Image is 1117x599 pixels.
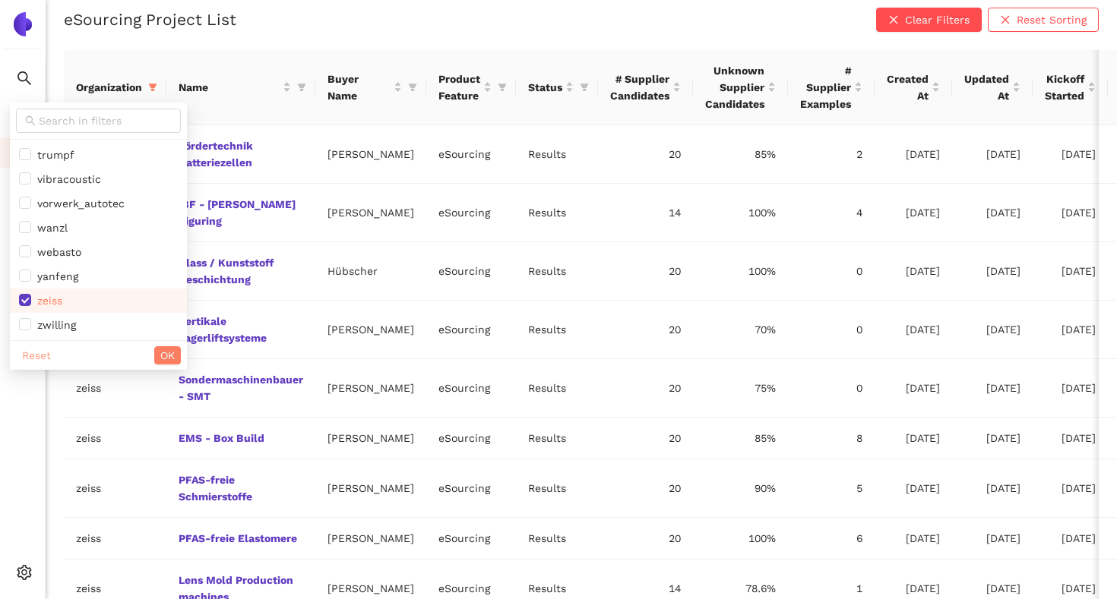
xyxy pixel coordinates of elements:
td: [DATE] [952,359,1033,418]
th: this column's title is # Supplier Examples,this column is sortable [788,50,875,125]
td: eSourcing [426,184,516,242]
td: [DATE] [1033,125,1108,184]
span: close [888,14,899,27]
td: [PERSON_NAME] [315,518,426,560]
th: this column's title is Updated At,this column is sortable [952,50,1033,125]
td: [DATE] [952,301,1033,359]
span: setting [17,560,32,590]
td: 20 [598,359,693,418]
td: [DATE] [875,184,952,242]
td: 75% [693,359,788,418]
td: [DATE] [952,518,1033,560]
td: [DATE] [875,125,952,184]
td: 20 [598,125,693,184]
th: this column's title is Unknown Supplier Candidates,this column is sortable [693,50,788,125]
span: filter [580,83,589,92]
span: filter [498,83,507,92]
span: zeiss [31,295,62,307]
td: [DATE] [875,459,952,518]
td: [PERSON_NAME] [315,301,426,359]
td: 2 [788,125,875,184]
span: filter [495,68,510,107]
span: filter [294,76,309,99]
td: [PERSON_NAME] [315,125,426,184]
span: # Supplier Candidates [610,71,669,104]
td: [DATE] [1033,359,1108,418]
span: search [25,115,36,126]
button: closeReset Sorting [988,8,1099,32]
td: 14 [598,184,693,242]
td: eSourcing [426,125,516,184]
span: trumpf [31,149,74,161]
td: eSourcing [426,518,516,560]
td: [DATE] [875,359,952,418]
span: Reset [22,347,51,364]
td: Results [516,359,598,418]
span: Kickoff Started [1045,71,1084,104]
td: eSourcing [426,418,516,459]
span: search [17,65,32,96]
span: vibracoustic [31,173,101,185]
td: 8 [788,418,875,459]
img: Logo [11,12,35,36]
span: webasto [31,246,81,258]
td: 85% [693,125,788,184]
td: 4 [788,184,875,242]
button: OK [154,346,181,364]
span: Product Feature [438,71,480,104]
span: Organization [76,79,142,96]
td: [DATE] [875,418,952,459]
span: close [1000,14,1011,27]
span: # Supplier Examples [800,62,851,112]
td: eSourcing [426,359,516,418]
td: 20 [598,242,693,301]
span: zwilling [31,319,76,331]
span: filter [297,83,306,92]
td: [DATE] [1033,301,1108,359]
td: 100% [693,242,788,301]
td: eSourcing [426,459,516,518]
th: this column's title is Created At,this column is sortable [875,50,952,125]
td: [PERSON_NAME] [315,418,426,459]
span: yanfeng [31,270,78,282]
h2: eSourcing Project List [64,8,236,30]
td: Results [516,125,598,184]
td: zeiss [64,418,166,459]
span: filter [148,83,157,92]
td: Results [516,242,598,301]
td: [DATE] [875,301,952,359]
td: [DATE] [952,418,1033,459]
td: [DATE] [952,242,1033,301]
td: [DATE] [952,125,1033,184]
td: eSourcing [426,301,516,359]
td: 0 [788,242,875,301]
th: this column's title is Product Feature,this column is sortable [426,50,516,125]
th: this column's title is Kickoff Started,this column is sortable [1033,50,1108,125]
td: 20 [598,518,693,560]
td: zeiss [64,359,166,418]
input: Search in filters [39,112,172,129]
td: Results [516,418,598,459]
td: 90% [693,459,788,518]
span: filter [408,83,417,92]
span: Unknown Supplier Candidates [705,62,764,112]
td: [DATE] [1033,459,1108,518]
td: 70% [693,301,788,359]
span: Clear Filters [905,11,970,28]
th: this column's title is Status,this column is sortable [516,50,598,125]
th: this column's title is Name,this column is sortable [166,50,315,125]
td: 20 [598,418,693,459]
td: Results [516,301,598,359]
td: [DATE] [1033,418,1108,459]
td: eSourcing [426,242,516,301]
span: filter [405,68,420,107]
td: [DATE] [875,242,952,301]
span: Name [179,79,280,96]
td: Results [516,184,598,242]
td: 100% [693,518,788,560]
td: [DATE] [1033,242,1108,301]
span: Reset Sorting [1017,11,1087,28]
td: 20 [598,459,693,518]
td: [DATE] [952,184,1033,242]
span: Status [528,79,562,96]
